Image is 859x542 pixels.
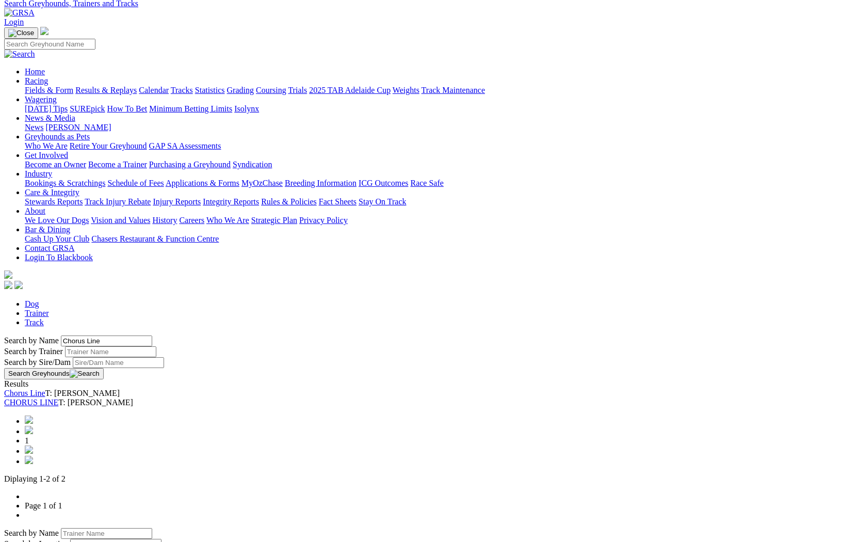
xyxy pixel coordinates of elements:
a: Get Involved [25,151,68,160]
a: Race Safe [410,179,443,187]
img: Search [70,370,100,378]
img: facebook.svg [4,281,12,289]
a: We Love Our Dogs [25,216,89,225]
a: Strategic Plan [251,216,297,225]
input: Search [4,39,95,50]
a: Rules & Policies [261,197,317,206]
input: Search by Sire/Dam name [73,357,164,368]
a: Privacy Policy [299,216,348,225]
a: Chorus Line [4,389,45,397]
div: T: [PERSON_NAME] [4,389,855,398]
a: Weights [393,86,419,94]
a: How To Bet [107,104,148,113]
a: Who We Are [206,216,249,225]
img: chevrons-right-pager-blue.svg [25,456,33,464]
img: chevrons-left-pager-blue.svg [25,416,33,424]
label: Search by Sire/Dam [4,358,71,366]
a: 2025 TAB Adelaide Cup [309,86,391,94]
div: About [25,216,855,225]
img: GRSA [4,8,35,18]
a: Injury Reports [153,197,201,206]
a: About [25,206,45,215]
a: Wagering [25,95,57,104]
a: Care & Integrity [25,188,79,197]
a: Applications & Forms [166,179,239,187]
a: [DATE] Tips [25,104,68,113]
a: Fields & Form [25,86,73,94]
a: Coursing [256,86,286,94]
a: Become a Trainer [88,160,147,169]
a: Breeding Information [285,179,356,187]
label: Search by Trainer [4,347,63,356]
div: T: [PERSON_NAME] [4,398,855,407]
a: MyOzChase [241,179,283,187]
div: Bar & Dining [25,234,855,244]
a: Stewards Reports [25,197,83,206]
a: Contact GRSA [25,244,74,252]
a: Dog [25,299,39,308]
a: Grading [227,86,254,94]
a: Isolynx [234,104,259,113]
a: CHORUS LINE [4,398,58,407]
a: Who We Are [25,141,68,150]
img: Search [4,50,35,59]
a: SUREpick [70,104,105,113]
a: Retire Your Greyhound [70,141,147,150]
a: Results & Replays [75,86,137,94]
a: Vision and Values [91,216,150,225]
a: Chasers Restaurant & Function Centre [91,234,219,243]
div: Get Involved [25,160,855,169]
input: Search by Trainer name [65,346,156,357]
a: Home [25,67,45,76]
a: Careers [179,216,204,225]
a: Fact Sheets [319,197,356,206]
a: Tracks [171,86,193,94]
a: Cash Up Your Club [25,234,89,243]
div: Racing [25,86,855,95]
a: Syndication [233,160,272,169]
div: Industry [25,179,855,188]
img: chevron-left-pager-blue.svg [25,426,33,434]
div: Greyhounds as Pets [25,141,855,151]
div: Care & Integrity [25,197,855,206]
a: GAP SA Assessments [149,141,221,150]
div: News & Media [25,123,855,132]
input: Search by Trainer Name [61,528,152,539]
span: 1 [25,436,29,445]
a: Racing [25,76,48,85]
a: Calendar [139,86,169,94]
a: Industry [25,169,52,178]
img: twitter.svg [14,281,23,289]
a: Purchasing a Greyhound [149,160,231,169]
a: [PERSON_NAME] [45,123,111,132]
label: Search by Name [4,529,59,537]
a: Track Injury Rebate [85,197,151,206]
a: News & Media [25,114,75,122]
a: Integrity Reports [203,197,259,206]
img: logo-grsa-white.png [4,270,12,279]
a: News [25,123,43,132]
a: Statistics [195,86,225,94]
div: Results [4,379,855,389]
a: Track [25,318,44,327]
button: Toggle navigation [4,27,38,39]
button: Search Greyhounds [4,368,104,379]
a: Bar & Dining [25,225,70,234]
a: Schedule of Fees [107,179,164,187]
input: Search by Greyhound name [61,336,152,346]
a: Login [4,18,24,26]
a: Trials [288,86,307,94]
img: Close [8,29,34,37]
a: History [152,216,177,225]
a: Greyhounds as Pets [25,132,90,141]
label: Search by Name [4,336,59,345]
a: Login To Blackbook [25,253,93,262]
div: Wagering [25,104,855,114]
a: Trainer [25,309,49,317]
p: Diplaying 1-2 of 2 [4,474,855,484]
a: Page 1 of 1 [25,501,62,510]
a: ICG Outcomes [359,179,408,187]
img: logo-grsa-white.png [40,27,48,35]
a: Minimum Betting Limits [149,104,232,113]
a: Stay On Track [359,197,406,206]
